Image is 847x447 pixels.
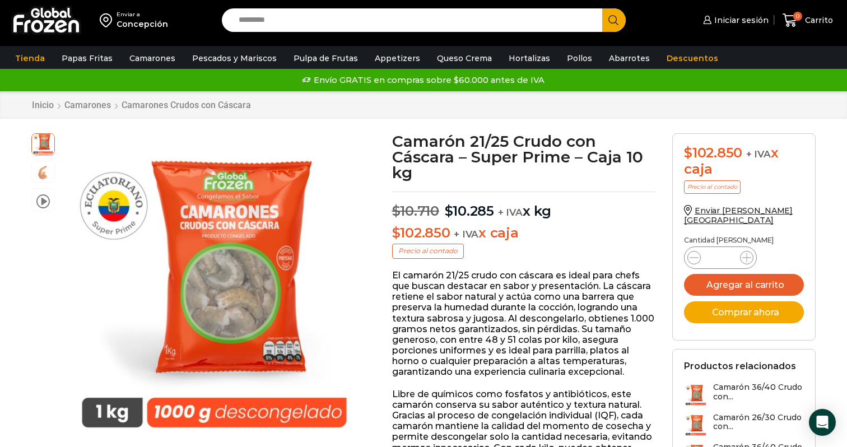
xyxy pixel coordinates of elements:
button: Search button [602,8,626,32]
bdi: 102.850 [684,145,742,161]
p: Precio al contado [392,244,464,258]
span: camaron-con-cascara [32,161,54,184]
h2: Productos relacionados [684,361,796,371]
a: 0 Carrito [780,7,836,34]
span: $ [684,145,692,161]
img: address-field-icon.svg [100,11,117,30]
nav: Breadcrumb [31,100,252,110]
div: Enviar a [117,11,168,18]
a: Enviar [PERSON_NAME][GEOGRAPHIC_DATA] [684,206,793,225]
a: Queso Crema [431,48,497,69]
a: Abarrotes [603,48,655,69]
a: Camarones Crudos con Cáscara [121,100,252,110]
a: Camarones [64,100,111,110]
bdi: 10.710 [392,203,439,219]
a: Pollos [561,48,598,69]
a: Tienda [10,48,50,69]
h3: Camarón 26/30 Crudo con... [713,413,804,432]
h3: Camarón 36/40 Crudo con... [713,383,804,402]
p: x kg [392,192,656,220]
img: PM04011111 [61,133,368,441]
span: 0 [793,12,802,21]
button: Agregar al carrito [684,274,804,296]
div: Concepción [117,18,168,30]
p: Precio al contado [684,180,741,194]
a: Camarón 36/40 Crudo con... [684,383,804,407]
a: Papas Fritas [56,48,118,69]
a: Pescados y Mariscos [187,48,282,69]
div: x caja [684,145,804,178]
span: + IVA [454,229,478,240]
span: Iniciar sesión [711,15,769,26]
p: x caja [392,225,656,241]
span: PM04011111 [32,132,54,155]
bdi: 102.850 [392,225,450,241]
a: Pulpa de Frutas [288,48,364,69]
span: $ [445,203,453,219]
a: Hortalizas [503,48,556,69]
div: 1 / 3 [61,133,368,441]
a: Camarones [124,48,181,69]
div: Open Intercom Messenger [809,409,836,436]
a: Inicio [31,100,54,110]
p: El camarón 21/25 crudo con cáscara es ideal para chefs que buscan destacar en sabor y presentació... [392,270,656,378]
a: Iniciar sesión [700,9,769,31]
button: Comprar ahora [684,301,804,323]
input: Product quantity [710,250,731,266]
h1: Camarón 21/25 Crudo con Cáscara – Super Prime – Caja 10 kg [392,133,656,180]
a: Descuentos [661,48,724,69]
a: Camarón 26/30 Crudo con... [684,413,804,437]
span: $ [392,225,401,241]
span: + IVA [498,207,523,218]
span: Carrito [802,15,833,26]
a: Appetizers [369,48,426,69]
p: Cantidad [PERSON_NAME] [684,236,804,244]
span: + IVA [746,148,771,160]
bdi: 10.285 [445,203,494,219]
span: $ [392,203,401,219]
